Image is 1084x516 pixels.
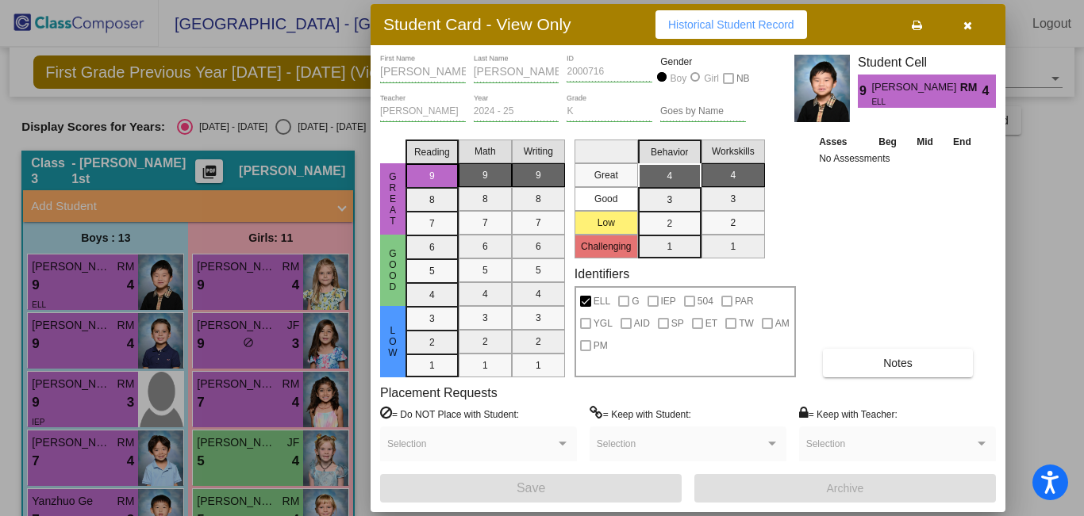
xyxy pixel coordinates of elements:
input: teacher [380,106,466,117]
span: Archive [827,482,864,495]
button: Historical Student Record [655,10,807,39]
span: TW [739,314,754,333]
label: = Keep with Student: [590,406,691,422]
label: = Keep with Teacher: [799,406,898,422]
span: PM [594,336,608,355]
input: Enter ID [567,67,652,78]
span: Save [517,481,545,495]
span: G [632,292,639,311]
span: 4 [982,82,996,101]
span: YGL [594,314,613,333]
th: Beg [868,133,906,151]
span: Good [386,248,400,292]
label: = Do NOT Place with Student: [380,406,519,422]
button: Archive [694,474,996,503]
span: NB [736,69,750,88]
span: SP [671,314,684,333]
span: ELL [871,96,948,108]
span: IEP [661,292,676,311]
input: goes by name [660,106,746,117]
span: 504 [698,292,713,311]
div: Girl [703,71,719,86]
span: Historical Student Record [668,18,794,31]
span: AID [634,314,650,333]
span: 9 [858,82,871,101]
span: RM [960,79,982,96]
span: PAR [735,292,754,311]
button: Save [380,474,682,503]
span: [PERSON_NAME] [871,79,959,96]
span: Great [386,171,400,227]
th: End [943,133,981,151]
input: year [474,106,559,117]
h3: Student Card - View Only [383,14,571,34]
span: ELL [594,292,610,311]
th: Asses [815,133,868,151]
h3: Student Cell [858,55,996,70]
td: No Assessments [815,151,982,166]
th: Mid [907,133,943,151]
span: ET [705,314,717,333]
label: Placement Requests [380,385,498,400]
div: Boy [670,71,687,86]
span: Low [386,325,400,358]
span: Notes [883,357,913,369]
button: Notes [823,349,973,377]
mat-label: Gender [660,55,746,69]
input: grade [567,106,652,117]
span: AM [775,314,790,333]
label: Identifiers [575,266,629,281]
